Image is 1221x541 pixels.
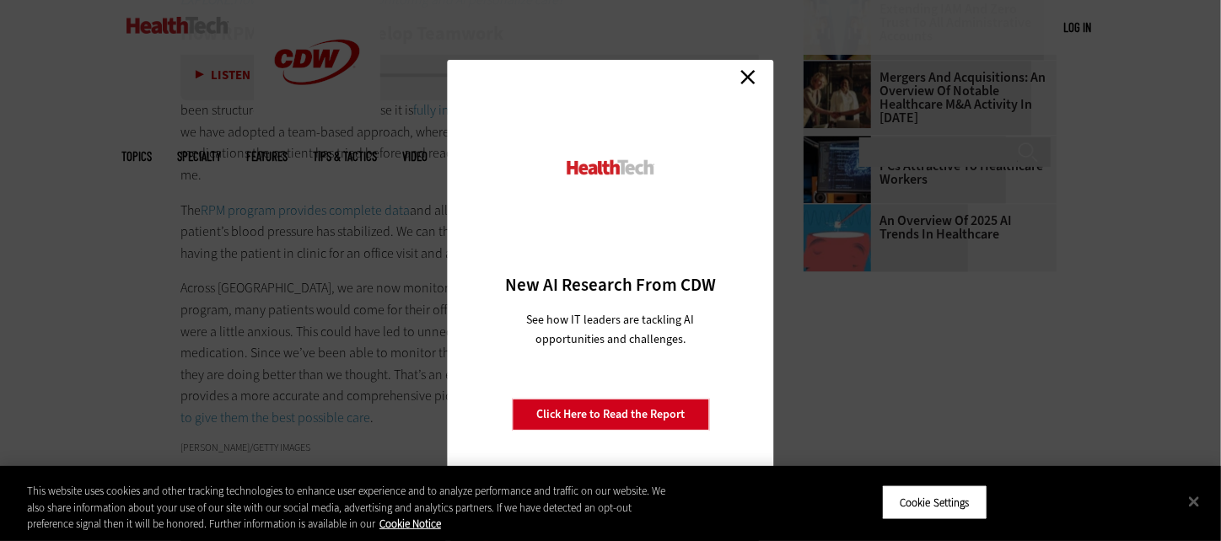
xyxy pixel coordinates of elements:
p: See how IT leaders are tackling AI opportunities and challenges. [507,310,715,349]
a: Close [735,64,761,89]
button: Close [1175,483,1213,520]
div: This website uses cookies and other tracking technologies to enhance user experience and to analy... [27,483,671,533]
a: More information about your privacy [379,517,441,531]
img: HealthTech_0.png [565,158,657,176]
a: Click Here to Read the Report [512,399,709,431]
h3: New AI Research From CDW [477,273,745,297]
button: Cookie Settings [882,485,987,520]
